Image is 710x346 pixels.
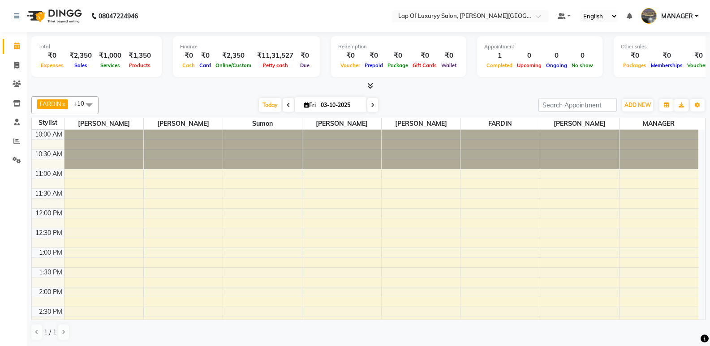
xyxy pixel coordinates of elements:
div: ₹11,31,527 [254,51,297,61]
div: 2:30 PM [37,307,64,316]
div: ₹0 [197,51,213,61]
b: 08047224946 [99,4,138,29]
span: Ongoing [544,62,569,68]
span: Upcoming [515,62,544,68]
span: Gift Cards [410,62,439,68]
span: 1 / 1 [44,328,56,337]
div: ₹0 [385,51,410,61]
span: Sumon [223,118,302,129]
div: ₹0 [180,51,197,61]
span: Memberships [649,62,685,68]
span: Packages [621,62,649,68]
div: 2:00 PM [37,287,64,297]
div: ₹2,350 [213,51,254,61]
span: MANAGER [620,118,699,129]
span: +10 [73,100,91,107]
span: Today [259,98,281,112]
div: 11:00 AM [33,169,64,179]
div: Stylist [32,118,64,128]
img: logo [23,4,84,29]
span: MANAGER [661,12,693,21]
div: 10:00 AM [33,130,64,139]
span: Sales [72,62,90,68]
span: Petty cash [261,62,290,68]
span: Prepaid [362,62,385,68]
span: No show [569,62,595,68]
div: Finance [180,43,313,51]
div: 1 [484,51,515,61]
div: Total [39,43,155,51]
div: 0 [544,51,569,61]
div: ₹0 [338,51,362,61]
span: [PERSON_NAME] [302,118,381,129]
div: 11:30 AM [33,189,64,198]
span: Voucher [338,62,362,68]
div: ₹1,350 [125,51,155,61]
span: FARDIN [461,118,540,129]
div: ₹0 [39,51,66,61]
div: ₹0 [297,51,313,61]
div: 1:00 PM [37,248,64,257]
a: x [61,100,65,107]
span: Due [298,62,312,68]
div: ₹0 [410,51,439,61]
span: Online/Custom [213,62,254,68]
div: Appointment [484,43,595,51]
div: 10:30 AM [33,150,64,159]
span: Services [98,62,122,68]
span: [PERSON_NAME] [144,118,223,129]
span: Card [197,62,213,68]
div: ₹0 [649,51,685,61]
div: 1:30 PM [37,268,64,277]
span: FARDIN [40,100,61,107]
div: 12:30 PM [34,228,64,238]
span: Package [385,62,410,68]
div: ₹2,350 [66,51,95,61]
div: ₹1,000 [95,51,125,61]
input: Search Appointment [538,98,617,112]
span: ADD NEW [624,102,651,108]
img: MANAGER [641,8,657,24]
div: Redemption [338,43,459,51]
div: 0 [569,51,595,61]
div: 0 [515,51,544,61]
span: Expenses [39,62,66,68]
span: [PERSON_NAME] [540,118,619,129]
input: 2025-10-03 [318,98,363,112]
span: Products [127,62,153,68]
span: [PERSON_NAME] [65,118,143,129]
span: Completed [484,62,515,68]
span: Wallet [439,62,459,68]
div: 12:00 PM [34,209,64,218]
span: Cash [180,62,197,68]
div: ₹0 [439,51,459,61]
span: [PERSON_NAME] [382,118,460,129]
span: Fri [302,102,318,108]
div: ₹0 [621,51,649,61]
button: ADD NEW [622,99,653,111]
div: ₹0 [362,51,385,61]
